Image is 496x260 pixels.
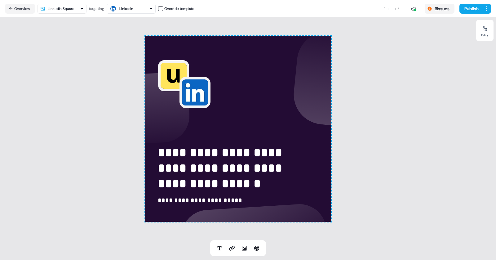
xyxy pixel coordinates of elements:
[459,4,482,14] button: Publish
[119,6,133,12] div: LinkedIn
[476,24,494,37] button: Edits
[425,4,454,14] button: 6issues
[48,6,74,12] div: LinkedIn Square
[5,4,35,14] button: Overview
[164,6,194,12] div: Override template
[107,4,156,14] button: LinkedIn
[89,6,104,12] div: targeting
